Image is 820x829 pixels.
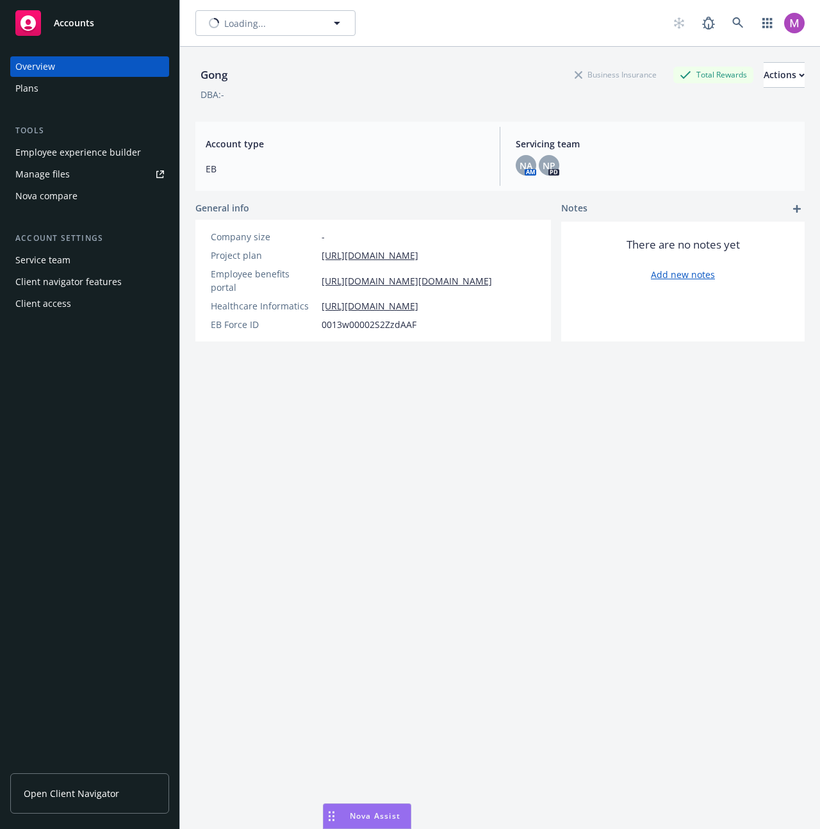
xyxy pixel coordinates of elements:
span: Loading... [224,17,266,30]
div: Healthcare Informatics [211,299,316,313]
img: photo [784,13,805,33]
a: Plans [10,78,169,99]
span: Account type [206,137,484,151]
a: add [789,201,805,217]
a: Start snowing [666,10,692,36]
span: General info [195,201,249,215]
span: There are no notes yet [627,237,740,252]
div: Gong [195,67,233,83]
span: Nova Assist [350,810,400,821]
button: Actions [764,62,805,88]
a: [URL][DOMAIN_NAME] [322,249,418,262]
div: DBA: - [201,88,224,101]
div: Drag to move [324,804,340,828]
div: Project plan [211,249,316,262]
a: Client navigator features [10,272,169,292]
span: Accounts [54,18,94,28]
span: NP [543,159,555,172]
span: - [322,230,325,243]
div: Manage files [15,164,70,185]
span: EB [206,162,484,176]
a: Overview [10,56,169,77]
a: Employee experience builder [10,142,169,163]
div: Plans [15,78,38,99]
div: Total Rewards [673,67,753,83]
div: Company size [211,230,316,243]
span: NA [520,159,532,172]
button: Loading... [195,10,356,36]
button: Nova Assist [323,803,411,829]
span: 0013w00002S2ZzdAAF [322,318,416,331]
span: Open Client Navigator [24,787,119,800]
span: Servicing team [516,137,794,151]
a: Add new notes [651,268,715,281]
a: Accounts [10,5,169,41]
a: Switch app [755,10,780,36]
a: Service team [10,250,169,270]
div: Client navigator features [15,272,122,292]
div: EB Force ID [211,318,316,331]
a: [URL][DOMAIN_NAME][DOMAIN_NAME] [322,274,492,288]
div: Overview [15,56,55,77]
a: Search [725,10,751,36]
div: Client access [15,293,71,314]
span: Notes [561,201,587,217]
div: Employee experience builder [15,142,141,163]
div: Nova compare [15,186,78,206]
a: [URL][DOMAIN_NAME] [322,299,418,313]
div: Service team [15,250,70,270]
div: Actions [764,63,805,87]
div: Employee benefits portal [211,267,316,294]
div: Business Insurance [568,67,663,83]
a: Nova compare [10,186,169,206]
a: Manage files [10,164,169,185]
a: Client access [10,293,169,314]
a: Report a Bug [696,10,721,36]
div: Tools [10,124,169,137]
div: Account settings [10,232,169,245]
